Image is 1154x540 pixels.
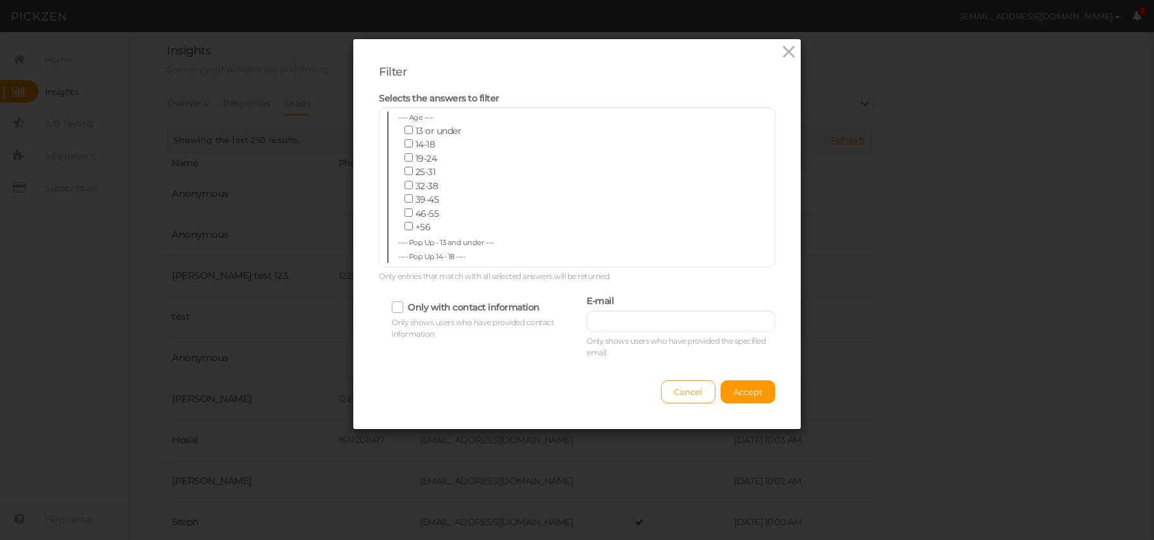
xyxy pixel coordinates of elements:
[415,153,437,164] span: 19-24
[721,380,775,403] button: Accept
[405,208,413,217] input: 46-55
[405,153,413,162] input: 19-24
[415,139,435,150] span: 14-18
[405,126,413,134] input: 13 or under
[405,194,413,203] input: 39-45
[733,387,762,397] span: Accept
[398,252,465,261] span: ---- Pop Up 14 - 18 ----
[379,92,499,104] span: Selects the answers to filter
[674,387,703,397] span: Cancel
[587,336,765,357] span: Only shows users who have provided the specified email.
[405,167,413,175] input: 25-31
[415,208,439,219] span: 46-55
[392,317,554,339] span: Only shows users who have provided contact information.
[415,166,436,178] span: 25-31
[415,125,462,137] span: 13 or under
[415,194,439,205] span: 39-45
[415,180,439,192] span: 32-38
[405,181,413,189] input: 32-38
[408,301,540,313] label: Only with contact information
[398,113,433,122] span: ---- Age ----
[415,221,431,233] span: +56
[661,380,715,403] button: Cancel
[379,271,611,281] span: Only entries that match with all selected answers will be returned.
[587,296,614,307] label: E-mail
[405,222,413,230] input: +56
[398,238,494,247] span: ---- Pop Up - 13 and under ----
[405,139,413,148] input: 14-18
[379,65,406,79] span: Filter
